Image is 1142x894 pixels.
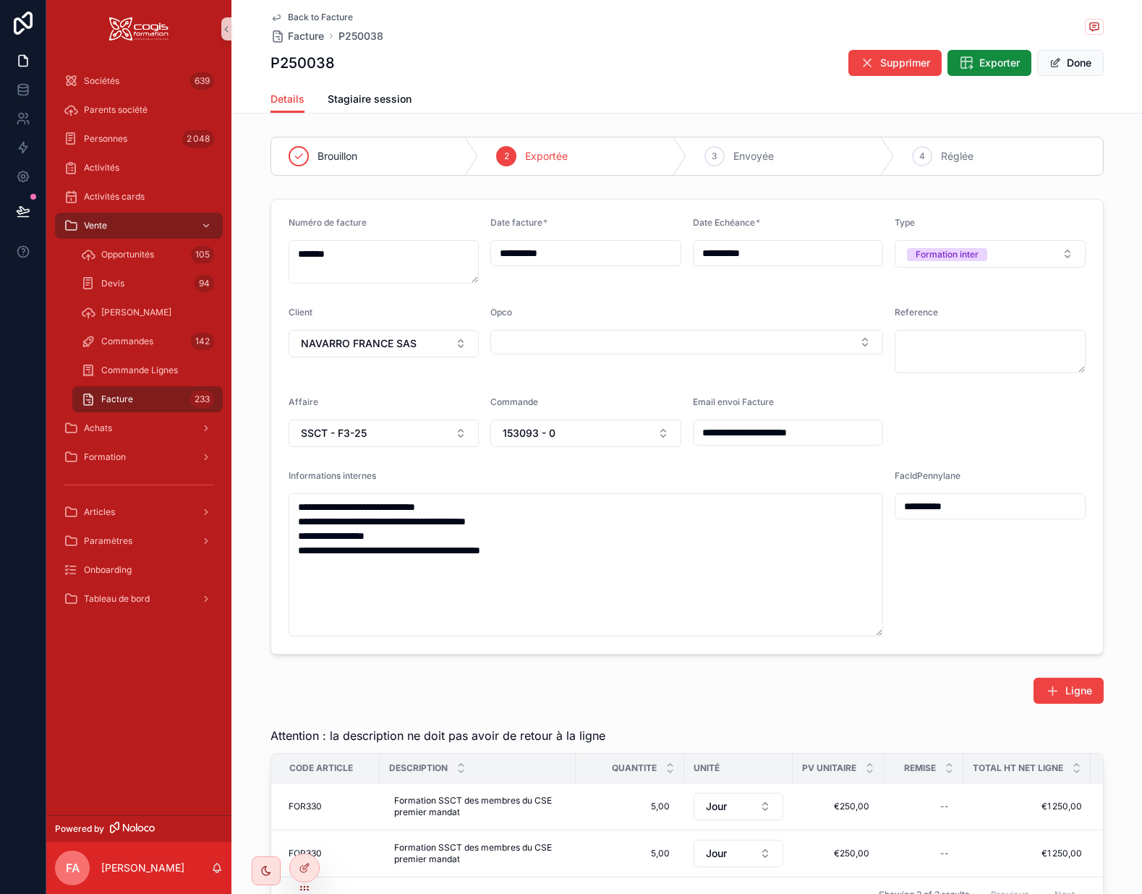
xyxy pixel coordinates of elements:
span: 4 [919,150,925,162]
span: Quantite [612,762,657,774]
button: Done [1037,50,1104,76]
div: 2 048 [182,130,214,148]
span: Commandes [101,336,153,347]
button: Supprimer [848,50,942,76]
span: Attention : la description ne doit pas avoir de retour à la ligne [270,727,605,744]
span: Client [289,307,312,318]
button: Select Button [694,840,783,867]
span: Facture [288,29,324,43]
a: [PERSON_NAME] [72,299,223,325]
span: Details [270,92,304,106]
a: Commande Lignes [72,357,223,383]
span: Parents société [84,104,148,116]
a: Details [270,86,304,114]
button: Select Button [490,420,681,447]
span: Remise [904,762,936,774]
span: €1 250,00 [972,848,1082,859]
span: Activités cards [84,191,145,203]
div: 233 [190,391,214,408]
span: Exportée [525,149,568,163]
span: Unité [694,762,720,774]
h1: P250038 [270,53,335,73]
span: Date facture [490,217,542,228]
div: 105 [191,246,214,263]
span: Opportunités [101,249,154,260]
span: Personnes [84,133,127,145]
a: Vente [55,213,223,239]
span: Numéro de facture [289,217,367,228]
span: PV unitaire [802,762,856,774]
span: Formation [84,451,126,463]
span: Reference [895,307,938,318]
span: Stagiaire session [328,92,412,106]
span: FA [66,859,80,877]
span: Jour [706,799,727,814]
a: Stagiaire session [328,86,412,115]
span: Sociétés [84,75,119,87]
span: FacIdPennylane [895,470,960,481]
span: Paramètres [84,535,132,547]
span: Activités [84,162,119,174]
a: Formation [55,444,223,470]
span: €250,00 [807,848,869,859]
span: Achats [84,422,112,434]
a: Onboarding [55,557,223,583]
span: Réglée [941,149,973,163]
a: Facture [270,29,324,43]
span: Brouillon [318,149,357,163]
span: Commande [490,396,538,407]
button: Select Button [895,240,1086,268]
a: Activités cards [55,184,223,210]
span: 153093 - 0 [503,426,555,440]
span: Ligne [1065,684,1092,698]
span: Devis [101,278,124,289]
a: Articles [55,499,223,525]
div: scrollable content [46,58,231,631]
span: Email envoi Facture [693,396,774,407]
button: Select Button [289,420,480,447]
img: App logo [109,17,169,41]
a: Devis94 [72,271,223,297]
span: FOR330 [289,801,322,812]
span: Commande Lignes [101,365,178,376]
a: Facture233 [72,386,223,412]
span: Informations internes [289,470,376,481]
button: Select Button [490,330,883,354]
a: Paramètres [55,528,223,554]
span: Total HT net ligne [973,762,1063,774]
div: 94 [195,275,214,292]
a: Achats [55,415,223,441]
a: Sociétés639 [55,68,223,94]
span: Articles [84,506,115,518]
span: Tableau de bord [84,593,150,605]
button: Exporter [947,50,1031,76]
span: 3 [712,150,717,162]
span: Code Article [289,762,353,774]
span: Envoyée [733,149,774,163]
span: €1 250,00 [972,801,1082,812]
span: 5,00 [590,848,670,859]
a: Opportunités105 [72,242,223,268]
div: -- [940,801,949,812]
span: 5,00 [590,801,670,812]
a: Activités [55,155,223,181]
span: Back to Facture [288,12,353,23]
span: 2 [504,150,509,162]
a: Powered by [46,815,231,842]
div: Formation inter [916,248,979,261]
a: P250038 [338,29,383,43]
span: Description [389,762,448,774]
a: Back to Facture [270,12,353,23]
span: Facture [101,393,133,405]
span: Date Echéance [693,217,755,228]
button: Ligne [1034,678,1104,704]
span: Vente [84,220,107,231]
span: Formation SSCT des membres du CSE premier mandat [394,795,561,818]
div: 142 [191,333,214,350]
span: NAVARRO FRANCE SAS [301,336,417,351]
a: Parents société [55,97,223,123]
span: Affaire [289,396,318,407]
div: 639 [190,72,214,90]
span: Exporter [979,56,1020,70]
span: Opco [490,307,512,318]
